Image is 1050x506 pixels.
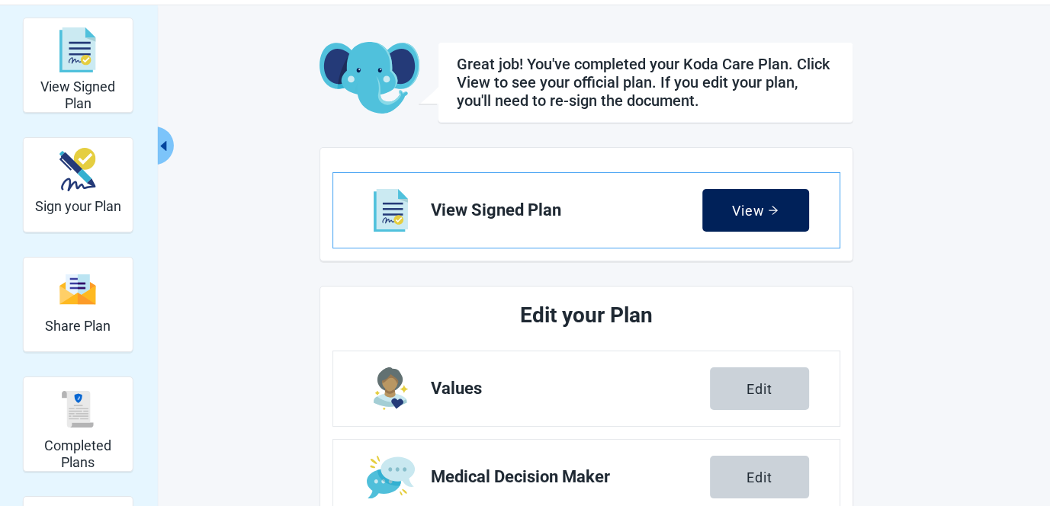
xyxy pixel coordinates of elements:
h2: Sign your Plan [35,198,121,215]
h2: Completed Plans [30,437,127,470]
h2: View Signed Plan [30,78,127,111]
img: make_plan_official-CpYJDfBD.svg [59,148,96,191]
img: svg%3e [59,273,96,306]
button: Edit [710,367,809,410]
span: Medical Decision Maker [431,468,710,486]
span: Values [431,379,710,398]
a: Edit Values section [333,351,840,426]
img: svg%3e [59,27,96,73]
button: Edit [710,456,809,498]
div: Share Plan [23,257,133,352]
h2: Share Plan [45,318,111,335]
div: Sign your Plan [23,137,133,232]
div: View [732,203,779,218]
img: Koda Elephant [319,42,419,115]
span: caret-left [156,139,171,153]
h2: Edit your Plan [390,299,783,332]
img: svg%3e [59,391,96,428]
div: View Signed Plan [23,18,133,113]
button: Collapse menu [155,126,174,165]
h1: Great job! You've completed your Koda Care Plan. Click View to see your official plan. If you edi... [457,55,834,110]
a: View View Signed Plan section [333,173,840,248]
span: View Signed Plan [431,201,702,219]
span: arrow-right [768,205,779,216]
button: Viewarrow-right [702,189,809,232]
div: Edit [747,381,772,396]
div: Edit [747,469,772,485]
div: Completed Plans [23,376,133,472]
